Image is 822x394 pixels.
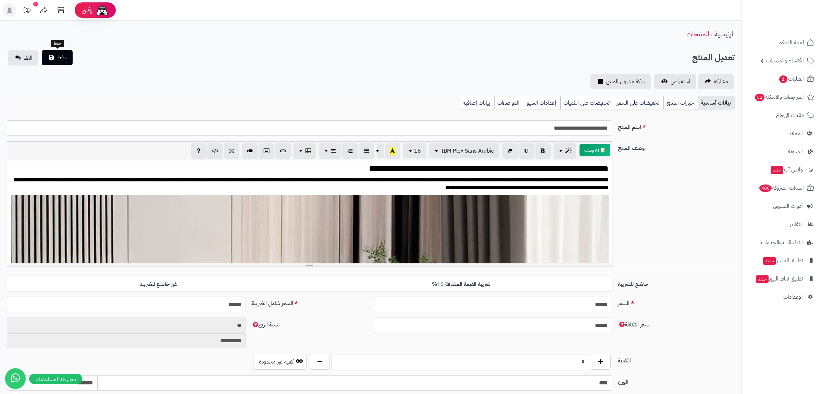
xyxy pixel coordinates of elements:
[686,29,709,39] a: المنتجات
[746,271,818,287] a: تطبيق نقاط البيعجديد
[761,238,803,247] span: التطبيقات والخدمات
[746,216,818,232] a: التقارير
[249,297,371,308] label: السعر شامل الضريبة
[766,56,804,65] span: الأقسام والمنتجات
[746,143,818,160] a: المدونة
[51,40,64,47] div: حفظ
[403,143,426,158] button: 16
[615,120,737,131] label: اسم المنتج
[762,256,803,265] span: تطبيق المتجر
[57,53,67,62] span: حفظ
[24,54,33,62] span: الغاء
[42,50,73,65] button: حفظ
[779,75,787,83] span: 1
[615,297,737,308] label: السعر
[615,141,737,152] label: وصف المنتج
[560,96,614,110] a: تخفيضات على الكميات
[714,77,728,86] span: مشاركه
[18,3,35,19] a: تحديثات المنصة
[714,29,735,39] a: الرئيسية
[746,107,818,123] a: طلبات الإرجاع
[7,277,310,291] label: غير خاضع للضريبه
[590,74,651,89] a: حركة مخزون المنتج
[606,77,645,86] span: حركة مخزون المنتج
[524,96,560,110] a: إعدادات السيو
[615,354,737,365] label: الكمية
[460,96,494,110] a: بيانات إضافية
[746,162,818,178] a: وآتس آبجديد
[779,74,804,84] span: الطلبات
[8,50,38,65] a: الغاء
[759,184,772,192] span: 480
[251,321,279,329] span: نسبة الربح
[671,77,690,86] span: استعراض
[692,51,735,65] h2: تعديل المنتج
[790,219,803,229] span: التقارير
[755,274,803,284] span: تطبيق نقاط البيع
[494,96,524,110] a: المواصفات
[746,89,818,105] a: المراجعات والأسئلة52
[763,257,776,265] span: جديد
[698,74,734,89] a: مشاركه
[771,166,783,174] span: جديد
[789,129,803,138] span: العملاء
[759,183,804,193] span: السلات المتروكة
[779,38,804,47] span: لوحة التحكم
[33,2,38,7] div: 10
[746,71,818,87] a: الطلبات1
[746,180,818,196] a: السلات المتروكة480
[441,147,494,155] span: IBM Plex Sans Arabic
[770,165,803,175] span: وآتس آب
[788,147,803,156] span: المدونة
[663,96,698,110] a: خيارات المنتج
[82,6,92,14] span: رفيق
[618,321,649,329] span: سعر التكلفة
[746,234,818,251] a: التطبيقات والخدمات
[746,252,818,269] a: تطبيق المتجرجديد
[414,147,421,155] span: 16
[756,275,769,283] span: جديد
[746,34,818,51] a: لوحة التحكم
[773,201,803,211] span: أدوات التسويق
[614,96,663,110] a: تخفيضات على السعر
[654,74,696,89] a: استعراض
[755,94,764,101] span: 52
[783,292,803,302] span: الإعدادات
[698,96,735,110] a: بيانات أساسية
[746,289,818,305] a: الإعدادات
[615,375,737,386] label: الوزن
[746,198,818,214] a: أدوات التسويق
[615,277,737,288] label: خاضع للضريبة
[775,17,815,32] img: logo-2.png
[746,125,818,142] a: العملاء
[310,277,612,291] label: ضريبة القيمة المضافة 15%
[95,3,109,17] img: ai-face.png
[776,110,804,120] span: طلبات الإرجاع
[580,144,610,156] button: 📝 AI وصف
[754,92,804,102] span: المراجعات والأسئلة
[429,143,499,158] button: IBM Plex Sans Arabic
